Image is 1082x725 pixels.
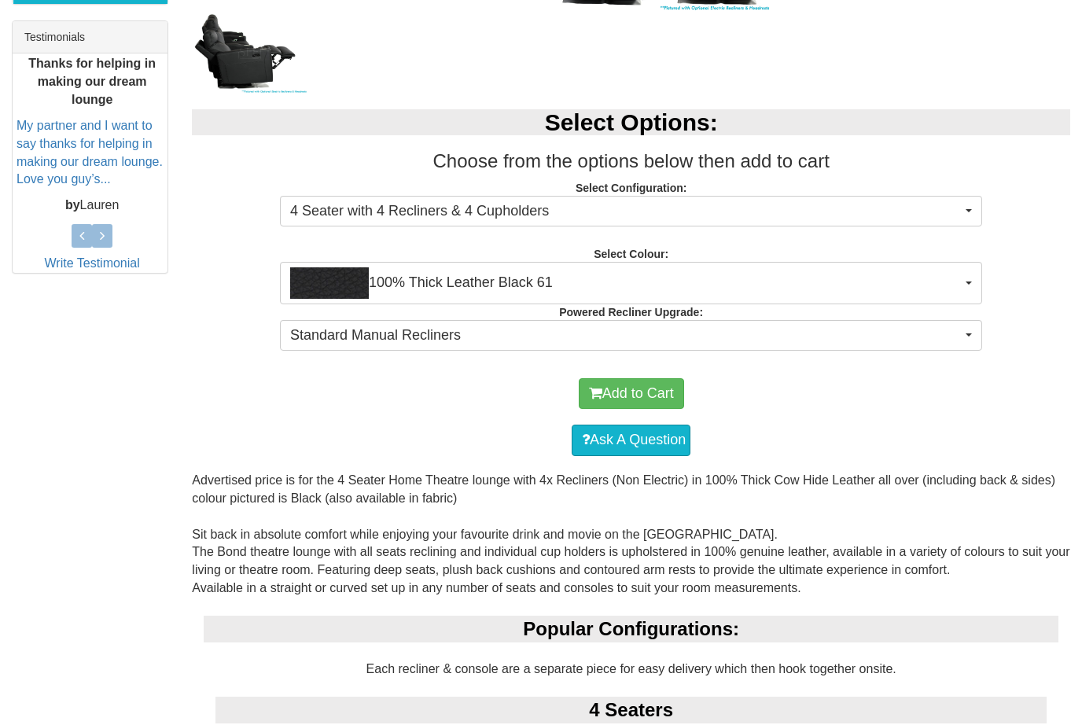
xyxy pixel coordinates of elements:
span: 100% Thick Leather Black 61 [290,267,962,299]
img: 100% Thick Leather Black 61 [290,267,369,299]
button: Standard Manual Recliners [280,320,982,351]
strong: Select Colour: [594,248,668,260]
a: Write Testimonial [45,256,140,270]
button: 4 Seater with 4 Recliners & 4 Cupholders [280,196,982,227]
button: 100% Thick Leather Black 61100% Thick Leather Black 61 [280,262,982,304]
a: My partner and I want to say thanks for helping in making our dream lounge. Love you guy’s... [17,119,163,186]
div: 4 Seaters [215,697,1047,723]
div: Popular Configurations: [204,616,1058,642]
h3: Choose from the options below then add to cart [192,151,1070,171]
span: 4 Seater with 4 Recliners & 4 Cupholders [290,201,962,222]
span: Standard Manual Recliners [290,326,962,346]
button: Add to Cart [579,378,684,410]
b: Thanks for helping in making our dream lounge [28,57,156,106]
strong: Powered Recliner Upgrade: [559,306,703,318]
p: Lauren [17,197,167,215]
strong: Select Configuration: [576,182,687,194]
b: Select Options: [545,109,718,135]
b: by [65,198,80,212]
div: Testimonials [13,21,167,53]
a: Ask A Question [572,425,690,456]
